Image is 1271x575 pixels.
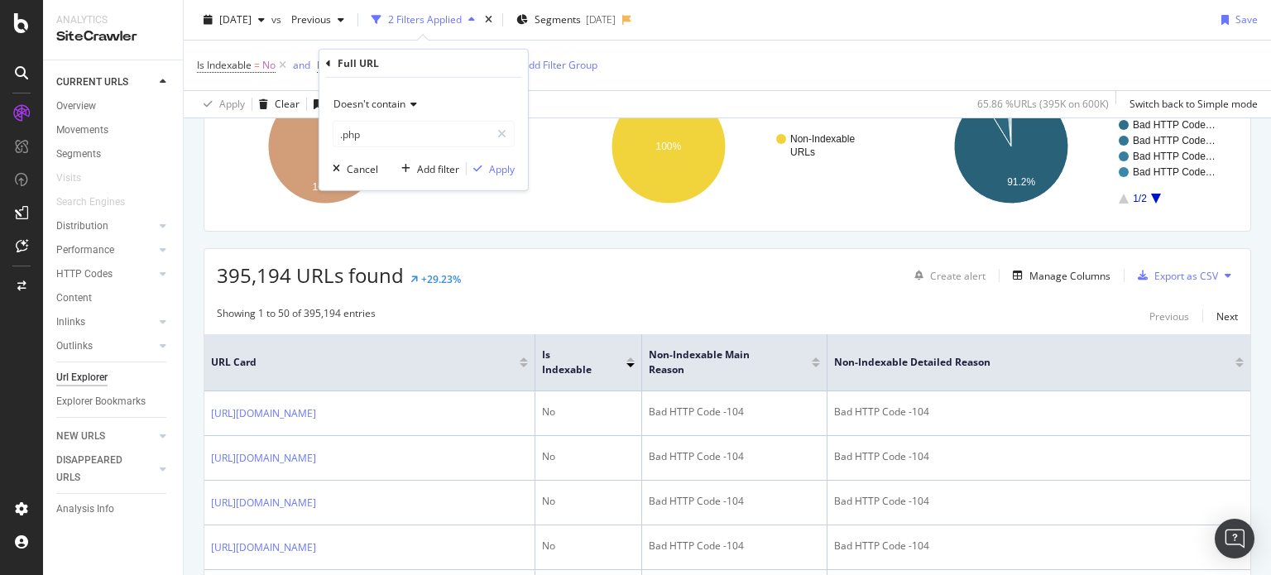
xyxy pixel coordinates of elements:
[211,405,316,422] a: [URL][DOMAIN_NAME]
[56,218,108,235] div: Distribution
[1029,269,1110,283] div: Manage Columns
[326,161,378,177] button: Cancel
[56,266,113,283] div: HTTP Codes
[56,290,171,307] a: Content
[211,495,316,511] a: [URL][DOMAIN_NAME]
[649,449,820,464] div: Bad HTTP Code -104
[56,393,171,410] a: Explorer Bookmarks
[834,494,1244,509] div: Bad HTTP Code -104
[56,501,114,518] div: Analysis Info
[252,91,300,117] button: Clear
[56,369,108,386] div: Url Explorer
[56,428,105,445] div: NEW URLS
[271,12,285,26] span: vs
[313,181,338,193] text: 100%
[333,97,405,111] span: Doesn't contain
[56,290,92,307] div: Content
[197,58,252,72] span: Is Indexable
[1133,135,1216,146] text: Bad HTTP Code…
[649,494,820,509] div: Bad HTTP Code -104
[56,122,108,139] div: Movements
[834,355,1211,370] span: Non-Indexable Detailed Reason
[903,74,1234,218] svg: A chart.
[395,161,459,177] button: Add filter
[510,7,622,33] button: Segments[DATE]
[56,369,171,386] a: Url Explorer
[1235,12,1258,26] div: Save
[56,452,155,486] a: DISAPPEARED URLS
[56,98,171,115] a: Overview
[56,98,96,115] div: Overview
[307,91,350,117] button: Save
[56,314,155,331] a: Inlinks
[1133,193,1147,204] text: 1/2
[56,338,93,355] div: Outlinks
[1130,97,1258,111] div: Switch back to Simple mode
[219,12,252,26] span: 2025 Jun. 2nd
[197,91,245,117] button: Apply
[834,449,1244,464] div: Bad HTTP Code -104
[542,494,635,509] div: No
[1216,306,1238,326] button: Next
[197,7,271,33] button: [DATE]
[482,12,496,28] div: times
[790,146,815,158] text: URLs
[500,55,597,75] button: Add Filter Group
[211,355,516,370] span: URL Card
[217,74,548,218] svg: A chart.
[1007,176,1035,188] text: 91.2%
[649,539,820,553] div: Bad HTTP Code -104
[56,146,171,163] a: Segments
[56,338,155,355] a: Outlinks
[56,170,81,187] div: Visits
[285,7,351,33] button: Previous
[56,122,171,139] a: Movements
[1133,151,1216,162] text: Bad HTTP Code…
[217,261,404,289] span: 395,194 URLs found
[56,74,128,91] div: CURRENT URLS
[560,74,891,218] svg: A chart.
[1154,269,1218,283] div: Export as CSV
[56,501,171,518] a: Analysis Info
[542,449,635,464] div: No
[347,161,378,175] div: Cancel
[467,161,515,177] button: Apply
[930,269,986,283] div: Create alert
[655,141,681,152] text: 100%
[338,56,379,70] div: Full URL
[542,539,635,553] div: No
[293,58,310,72] div: and
[834,539,1244,553] div: Bad HTTP Code -104
[211,539,316,556] a: [URL][DOMAIN_NAME]
[388,12,462,26] div: 2 Filters Applied
[56,194,141,211] a: Search Engines
[317,58,353,72] span: Full URL
[790,133,855,145] text: Non-Indexable
[56,314,85,331] div: Inlinks
[293,57,310,73] button: and
[56,452,140,486] div: DISAPPEARED URLS
[1131,262,1218,289] button: Export as CSV
[56,266,155,283] a: HTTP Codes
[1215,519,1254,558] div: Open Intercom Messenger
[649,405,820,419] div: Bad HTTP Code -104
[56,146,101,163] div: Segments
[542,347,602,377] span: Is Indexable
[1215,7,1258,33] button: Save
[542,405,635,419] div: No
[586,12,616,26] div: [DATE]
[56,74,155,91] a: CURRENT URLS
[262,54,276,77] span: No
[1149,306,1189,326] button: Previous
[522,58,597,72] div: Add Filter Group
[417,161,459,175] div: Add filter
[211,450,316,467] a: [URL][DOMAIN_NAME]
[56,393,146,410] div: Explorer Bookmarks
[56,242,155,259] a: Performance
[56,218,155,235] a: Distribution
[489,161,515,175] div: Apply
[1216,309,1238,323] div: Next
[219,97,245,111] div: Apply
